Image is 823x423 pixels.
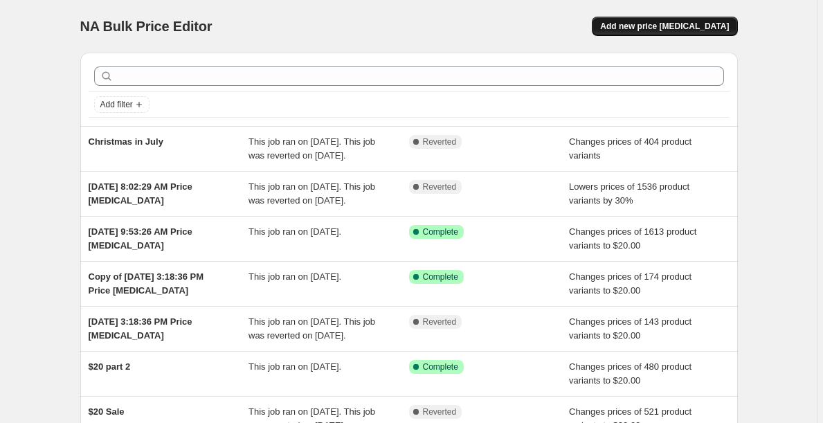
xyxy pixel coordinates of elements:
[89,361,131,372] span: $20 part 2
[423,316,457,327] span: Reverted
[100,99,133,110] span: Add filter
[569,316,691,341] span: Changes prices of 143 product variants to $20.00
[248,136,375,161] span: This job ran on [DATE]. This job was reverted on [DATE].
[89,406,125,417] span: $20 Sale
[89,136,163,147] span: Christmas in July
[248,271,341,282] span: This job ran on [DATE].
[569,226,696,251] span: Changes prices of 1613 product variants to $20.00
[248,226,341,237] span: This job ran on [DATE].
[89,271,204,296] span: Copy of [DATE] 3:18:36 PM Price [MEDICAL_DATA]
[94,96,150,113] button: Add filter
[80,19,212,34] span: NA Bulk Price Editor
[600,21,729,32] span: Add new price [MEDICAL_DATA]
[248,316,375,341] span: This job ran on [DATE]. This job was reverted on [DATE].
[423,136,457,147] span: Reverted
[89,181,192,206] span: [DATE] 8:02:29 AM Price [MEDICAL_DATA]
[423,361,458,372] span: Complete
[89,226,192,251] span: [DATE] 9:53:26 AM Price [MEDICAL_DATA]
[569,271,691,296] span: Changes prices of 174 product variants to $20.00
[423,271,458,282] span: Complete
[248,361,341,372] span: This job ran on [DATE].
[423,181,457,192] span: Reverted
[569,181,689,206] span: Lowers prices of 1536 product variants by 30%
[569,361,691,386] span: Changes prices of 480 product variants to $20.00
[423,226,458,237] span: Complete
[89,316,192,341] span: [DATE] 3:18:36 PM Price [MEDICAL_DATA]
[569,136,691,161] span: Changes prices of 404 product variants
[592,17,737,36] button: Add new price [MEDICAL_DATA]
[248,181,375,206] span: This job ran on [DATE]. This job was reverted on [DATE].
[423,406,457,417] span: Reverted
